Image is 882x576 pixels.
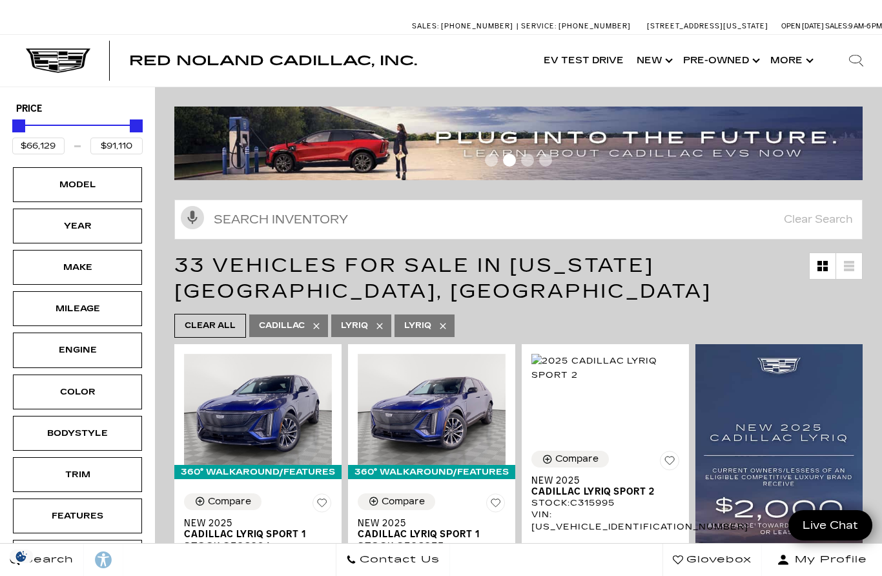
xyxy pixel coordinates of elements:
[796,518,865,533] span: Live Chat
[184,518,322,529] span: New 2025
[848,22,882,30] span: 9 AM-6 PM
[531,451,609,468] button: Compare Vehicle
[358,540,506,551] div: Stock : C306035
[129,53,417,68] span: Red Noland Cadillac, Inc.
[790,551,867,569] span: My Profile
[181,206,204,229] svg: Click to toggle on voice search
[677,35,764,87] a: Pre-Owned
[531,497,679,509] div: Stock : C315995
[130,119,143,132] div: Maximum Price
[358,518,496,529] span: New 2025
[45,385,110,399] div: Color
[13,209,142,243] div: YearYear
[13,333,142,367] div: EngineEngine
[412,23,517,30] a: Sales: [PHONE_NUMBER]
[358,518,506,540] a: New 2025Cadillac LYRIQ Sport 1
[521,22,557,30] span: Service:
[517,23,634,30] a: Service: [PHONE_NUMBER]
[788,510,872,540] a: Live Chat
[129,54,417,67] a: Red Noland Cadillac, Inc.
[174,107,863,180] img: ev-blog-post-banners4
[6,550,36,563] img: Opt-Out Icon
[208,496,251,508] div: Compare
[336,544,450,576] a: Contact Us
[45,178,110,192] div: Model
[90,138,143,154] input: Maximum
[531,486,670,497] span: Cadillac LYRIQ Sport 2
[683,551,752,569] span: Glovebox
[13,291,142,326] div: MileageMileage
[539,154,552,167] span: Go to slide 4
[45,260,110,274] div: Make
[341,318,368,334] span: Lyriq
[6,550,36,563] section: Click to Open Cookie Consent Modal
[13,540,142,575] div: FueltypeFueltype
[382,496,425,508] div: Compare
[630,35,677,87] a: New
[537,35,630,87] a: EV Test Drive
[184,493,262,510] button: Compare Vehicle
[184,529,322,540] span: Cadillac LYRIQ Sport 1
[356,551,440,569] span: Contact Us
[13,250,142,285] div: MakeMake
[185,318,236,334] span: Clear All
[13,499,142,533] div: FeaturesFeatures
[174,465,342,479] div: 360° WalkAround/Features
[26,48,90,73] img: Cadillac Dark Logo with Cadillac White Text
[184,518,332,540] a: New 2025Cadillac LYRIQ Sport 1
[662,544,762,576] a: Glovebox
[184,354,332,465] img: 2025 Cadillac LYRIQ Sport 1
[825,22,848,30] span: Sales:
[259,318,305,334] span: Cadillac
[781,22,824,30] span: Open [DATE]
[45,302,110,316] div: Mileage
[764,35,817,87] button: More
[647,22,768,30] a: [STREET_ADDRESS][US_STATE]
[531,475,670,486] span: New 2025
[660,451,679,475] button: Save Vehicle
[45,343,110,357] div: Engine
[16,103,139,115] h5: Price
[184,540,332,551] div: Stock : C306094
[13,375,142,409] div: ColorColor
[485,154,498,167] span: Go to slide 1
[313,493,332,518] button: Save Vehicle
[45,468,110,482] div: Trim
[13,167,142,202] div: ModelModel
[531,475,679,497] a: New 2025Cadillac LYRIQ Sport 2
[12,119,25,132] div: Minimum Price
[358,354,506,465] img: 2025 Cadillac LYRIQ Sport 1
[348,465,515,479] div: 360° WalkAround/Features
[45,219,110,233] div: Year
[521,154,534,167] span: Go to slide 3
[404,318,431,334] span: LYRIQ
[13,457,142,492] div: TrimTrim
[441,22,513,30] span: [PHONE_NUMBER]
[174,200,863,240] input: Search Inventory
[45,509,110,523] div: Features
[559,22,631,30] span: [PHONE_NUMBER]
[12,115,143,154] div: Price
[503,154,516,167] span: Go to slide 2
[531,509,679,532] div: VIN: [US_VEHICLE_IDENTIFICATION_NUMBER]
[412,22,439,30] span: Sales:
[486,493,506,518] button: Save Vehicle
[358,529,496,540] span: Cadillac LYRIQ Sport 1
[45,426,110,440] div: Bodystyle
[531,354,679,382] img: 2025 Cadillac LYRIQ Sport 2
[174,254,712,303] span: 33 Vehicles for Sale in [US_STATE][GEOGRAPHIC_DATA], [GEOGRAPHIC_DATA]
[12,138,65,154] input: Minimum
[20,551,74,569] span: Search
[555,453,599,465] div: Compare
[358,493,435,510] button: Compare Vehicle
[762,544,882,576] button: Open user profile menu
[13,416,142,451] div: BodystyleBodystyle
